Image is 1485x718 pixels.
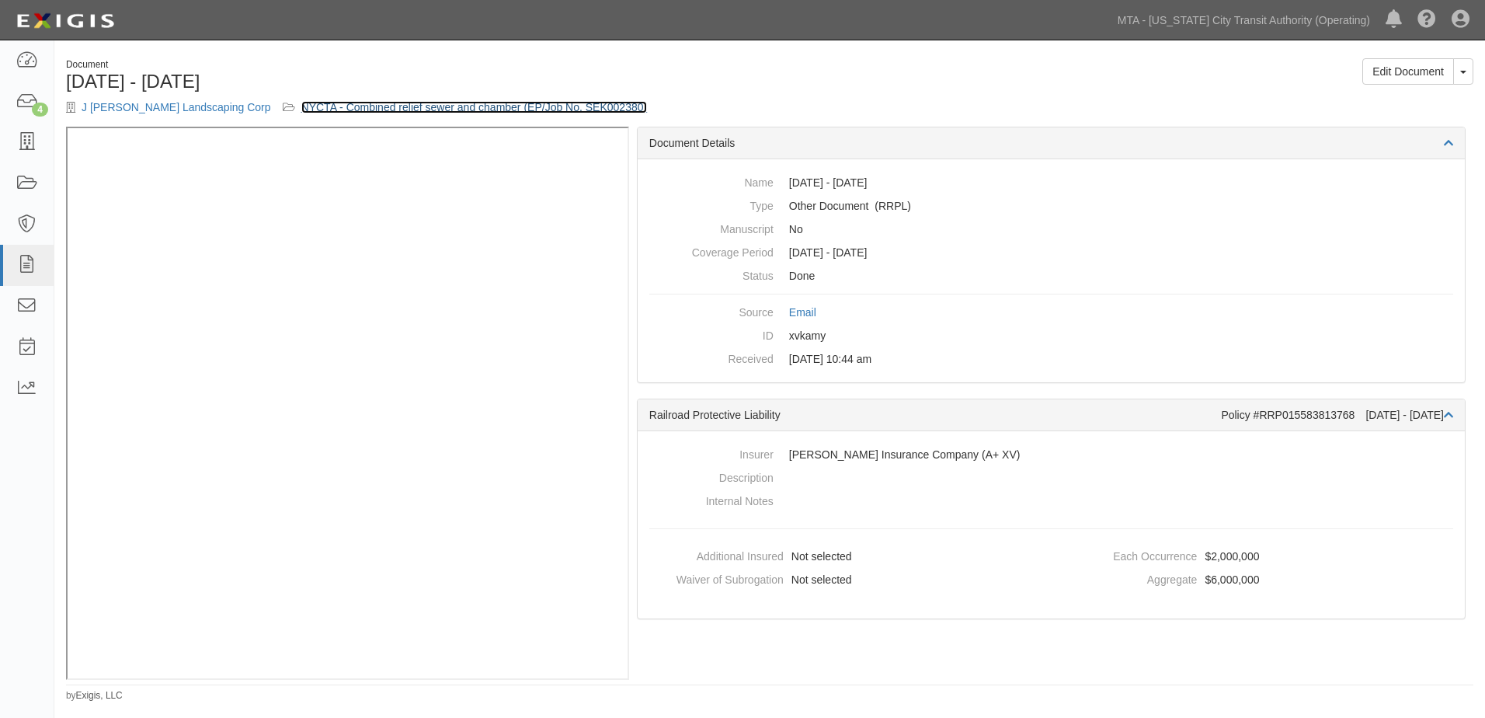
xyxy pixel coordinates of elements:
dd: $6,000,000 [1057,568,1459,591]
a: Edit Document [1362,58,1454,85]
dt: Status [649,264,774,284]
div: Railroad Protective Liability [649,407,1222,423]
dt: Insurer [649,443,774,462]
div: Document [66,58,758,71]
a: Exigis, LLC [76,690,123,701]
dd: [PERSON_NAME] Insurance Company (A+ XV) [649,443,1453,466]
dt: Coverage Period [649,241,774,260]
dt: Name [649,171,774,190]
dt: Each Occurrence [1057,545,1197,564]
a: NYCTA - Combined relief sewer and chamber (EP/Job No. SEK002380) [301,101,648,113]
dd: [DATE] - [DATE] [649,241,1453,264]
dd: [DATE] 10:44 am [649,347,1453,371]
dd: Not selected [644,568,1045,591]
dd: Done [649,264,1453,288]
dt: Internal Notes [649,490,774,509]
a: MTA - [US_STATE] City Transit Authority (Operating) [1110,5,1378,36]
dt: Waiver of Subrogation [644,568,784,587]
dt: Type [649,194,774,214]
dt: Source [649,301,774,320]
dd: No [649,218,1453,241]
dd: Railroad Protective Liability [649,194,1453,218]
dd: xvkamy [649,324,1453,347]
dt: Aggregate [1057,568,1197,587]
small: by [66,689,123,702]
dt: Received [649,347,774,367]
dt: ID [649,324,774,343]
dd: $2,000,000 [1057,545,1459,568]
h1: [DATE] - [DATE] [66,71,758,92]
dt: Additional Insured [644,545,784,564]
dt: Manuscript [649,218,774,237]
img: Logo [12,7,119,35]
a: J [PERSON_NAME] Landscaping Corp [82,101,271,113]
div: Policy #RRP015583813768 [DATE] - [DATE] [1221,407,1453,423]
dd: [DATE] - [DATE] [649,171,1453,194]
div: 4 [32,103,48,117]
dd: Not selected [644,545,1045,568]
a: Email [789,306,816,319]
dt: Description [649,466,774,486]
div: Document Details [638,127,1465,159]
i: Help Center - Complianz [1417,11,1436,30]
